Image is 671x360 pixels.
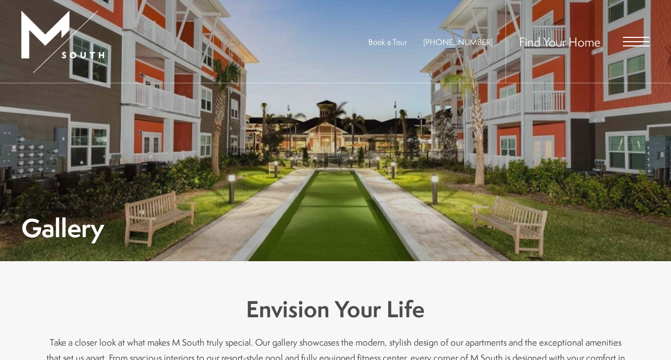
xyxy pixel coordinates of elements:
h1: Gallery [21,216,104,240]
a: Find Your Home [519,33,601,50]
button: Open Menu [623,37,650,46]
h3: Envision Your Life [42,293,629,325]
a: Call Us at 813-570-8014 [423,36,493,48]
img: MSouth [21,11,104,73]
span: [PHONE_NUMBER] [423,36,493,48]
a: Book a Tour [368,36,407,48]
